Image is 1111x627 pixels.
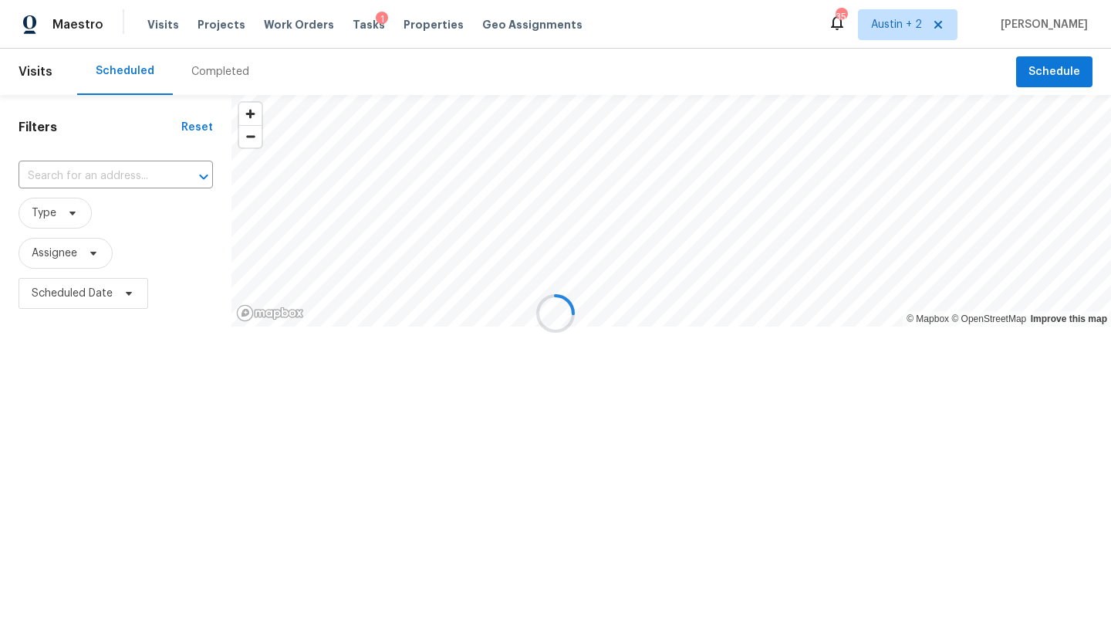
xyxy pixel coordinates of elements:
[1031,313,1107,324] a: Improve this map
[239,103,262,125] button: Zoom in
[239,126,262,147] span: Zoom out
[951,313,1026,324] a: OpenStreetMap
[836,9,846,25] div: 35
[376,12,388,27] div: 1
[907,313,949,324] a: Mapbox
[236,304,304,322] a: Mapbox homepage
[239,125,262,147] button: Zoom out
